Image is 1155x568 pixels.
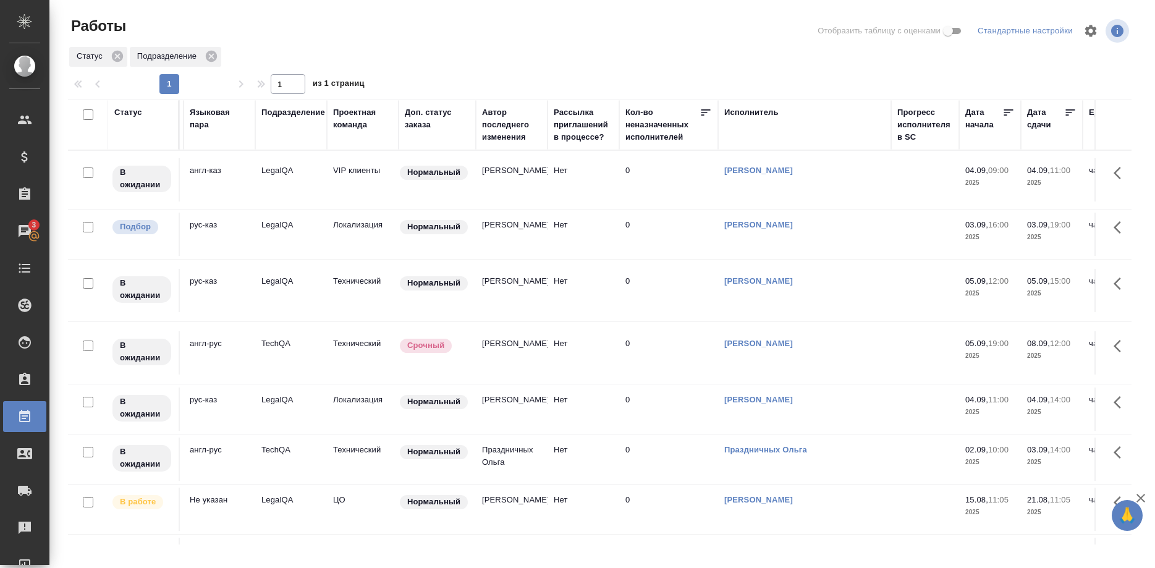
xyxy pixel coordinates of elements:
[1083,158,1154,201] td: час
[724,220,793,229] a: [PERSON_NAME]
[327,158,399,201] td: VIP клиенты
[724,495,793,504] a: [PERSON_NAME]
[724,395,793,404] a: [PERSON_NAME]
[1050,395,1070,404] p: 14:00
[120,221,151,233] p: Подбор
[965,456,1015,468] p: 2025
[313,76,365,94] span: из 1 страниц
[724,339,793,348] a: [PERSON_NAME]
[1106,331,1136,361] button: Здесь прячутся важные кнопки
[965,350,1015,362] p: 2025
[1027,276,1050,286] p: 05.09,
[619,213,718,256] td: 0
[1083,213,1154,256] td: час
[261,106,325,119] div: Подразделение
[548,331,619,375] td: Нет
[548,158,619,201] td: Нет
[1027,166,1050,175] p: 04.09,
[988,220,1009,229] p: 16:00
[965,231,1015,244] p: 2025
[1106,488,1136,517] button: Здесь прячутся важные кнопки
[988,445,1009,454] p: 10:00
[619,269,718,312] td: 0
[184,158,255,201] td: англ-каз
[1027,456,1077,468] p: 2025
[111,219,172,235] div: Можно подбирать исполнителей
[111,394,172,423] div: Исполнитель назначен, приступать к работе пока рано
[111,544,172,561] div: Исполнитель выполняет работу
[724,445,807,454] a: Праздничных Ольга
[965,287,1015,300] p: 2025
[111,494,172,511] div: Исполнитель выполняет работу
[1117,502,1138,528] span: 🙏
[130,47,221,67] div: Подразделение
[327,438,399,481] td: Технический
[120,277,164,302] p: В ожидании
[407,277,460,289] p: Нормальный
[114,106,142,119] div: Статус
[1083,269,1154,312] td: час
[724,106,779,119] div: Исполнитель
[965,395,988,404] p: 04.09,
[482,106,541,143] div: Автор последнего изменения
[476,388,548,431] td: [PERSON_NAME]
[1050,166,1070,175] p: 11:00
[965,106,1002,131] div: Дата начала
[988,166,1009,175] p: 09:00
[1106,158,1136,188] button: Здесь прячутся важные кнопки
[1083,331,1154,375] td: час
[965,406,1015,418] p: 2025
[1089,106,1119,119] div: Ед. изм
[120,166,164,191] p: В ожидании
[965,339,988,348] p: 05.09,
[965,506,1015,519] p: 2025
[476,158,548,201] td: [PERSON_NAME]
[255,388,327,431] td: LegalQA
[1083,388,1154,431] td: час
[988,395,1009,404] p: 11:00
[476,438,548,481] td: Праздничных Ольга
[24,219,43,231] span: 3
[548,388,619,431] td: Нет
[1106,388,1136,417] button: Здесь прячутся важные кнопки
[120,396,164,420] p: В ожидании
[3,216,46,247] a: 3
[1050,220,1070,229] p: 19:00
[111,444,172,473] div: Исполнитель назначен, приступать к работе пока рано
[68,16,126,36] span: Работы
[327,269,399,312] td: Технический
[476,269,548,312] td: [PERSON_NAME]
[724,276,793,286] a: [PERSON_NAME]
[77,50,107,62] p: Статус
[1027,287,1077,300] p: 2025
[476,488,548,531] td: [PERSON_NAME]
[1106,438,1136,467] button: Здесь прячутся важные кнопки
[184,388,255,431] td: рус-каз
[1027,231,1077,244] p: 2025
[327,213,399,256] td: Локализация
[120,339,164,364] p: В ожидании
[190,106,249,131] div: Языковая пара
[255,213,327,256] td: LegalQA
[255,438,327,481] td: TechQA
[405,106,470,131] div: Доп. статус заказа
[111,275,172,304] div: Исполнитель назначен, приступать к работе пока рано
[1050,276,1070,286] p: 15:00
[1050,445,1070,454] p: 14:00
[1112,500,1143,531] button: 🙏
[1027,406,1077,418] p: 2025
[965,445,988,454] p: 02.09,
[619,331,718,375] td: 0
[965,166,988,175] p: 04.09,
[111,164,172,193] div: Исполнитель назначен, приступать к работе пока рано
[255,331,327,375] td: TechQA
[1106,538,1136,567] button: Здесь прячутся важные кнопки
[897,106,953,143] div: Прогресс исполнителя в SC
[184,331,255,375] td: англ-рус
[327,388,399,431] td: Локализация
[965,495,988,504] p: 15.08,
[619,158,718,201] td: 0
[69,47,127,67] div: Статус
[724,166,793,175] a: [PERSON_NAME]
[1106,269,1136,299] button: Здесь прячутся важные кнопки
